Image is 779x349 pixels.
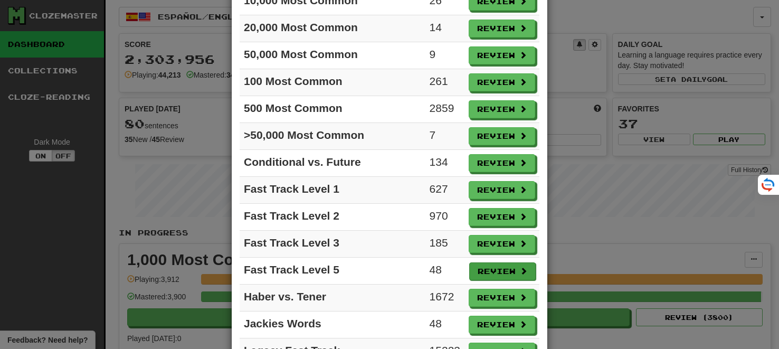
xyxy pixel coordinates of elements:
td: 50,000 Most Common [240,42,425,69]
td: 1672 [425,285,464,312]
td: Conditional vs. Future [240,150,425,177]
td: 185 [425,231,464,258]
button: Review [469,20,535,37]
td: 500 Most Common [240,96,425,123]
td: 2859 [425,96,464,123]
button: Review [469,181,535,199]
td: 9 [425,42,464,69]
td: 48 [425,312,464,338]
td: Fast Track Level 3 [240,231,425,258]
td: >50,000 Most Common [240,123,425,150]
td: Fast Track Level 2 [240,204,425,231]
td: 48 [425,258,464,285]
td: 7 [425,123,464,150]
button: Review [469,208,535,226]
td: 14 [425,15,464,42]
button: Review [469,73,535,91]
td: 20,000 Most Common [240,15,425,42]
td: 134 [425,150,464,177]
td: Fast Track Level 1 [240,177,425,204]
td: Haber vs. Tener [240,285,425,312]
button: Review [469,127,535,145]
td: 261 [425,69,464,96]
button: Review [469,100,535,118]
td: 627 [425,177,464,204]
button: Review [469,262,536,280]
button: Review [469,235,535,253]
td: 970 [425,204,464,231]
button: Review [469,154,535,172]
td: 100 Most Common [240,69,425,96]
td: Jackies Words [240,312,425,338]
button: Review [469,316,535,334]
button: Review [469,46,535,64]
button: Review [469,289,535,307]
td: Fast Track Level 5 [240,258,425,285]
